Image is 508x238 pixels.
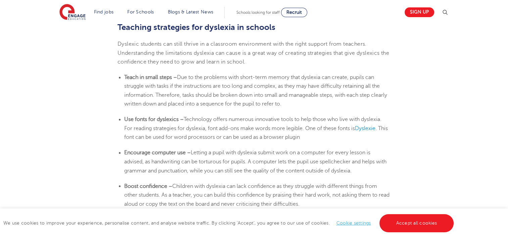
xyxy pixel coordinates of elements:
span: Schools looking for staff [236,10,280,15]
a: Blogs & Latest News [168,9,214,14]
span: Recruit [286,10,302,15]
a: Recruit [281,8,307,17]
span: Due to the problems with short-term memory that dyslexia can create, pupils can struggle with tas... [124,74,387,107]
a: Dyslexie [355,125,375,131]
span: Children with dyslexia can lack confidence as they struggle with different things from other stud... [124,183,389,207]
b: Teaching strategies for dyslexia in schools [118,23,275,32]
a: Cookie settings [336,221,371,226]
img: Engage Education [59,4,86,21]
a: Sign up [405,7,434,17]
span: We use cookies to improve your experience, personalise content, and analyse website traffic. By c... [3,221,455,226]
b: – [187,150,191,156]
b: Boost confidence – [124,183,172,189]
span: . This font can be used for word processors or can be used as a browser plugin [124,125,388,140]
b: Encourage computer use [124,150,186,156]
span: Technology offers numerous innovative tools to help those who live with dyslexia. For reading str... [124,116,381,131]
b: Use fonts for dyslexics – [124,116,184,122]
span: Letting a pupil with dyslexia submit work on a computer for every lesson is advised, as handwriti... [124,150,386,173]
a: Accept all cookies [379,214,454,232]
a: Find jobs [94,9,114,14]
span: Dyslexic students can still thrive in a classroom environment with the right support from teacher... [118,41,389,65]
b: Teach in small steps – [124,74,177,80]
a: For Schools [127,9,154,14]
